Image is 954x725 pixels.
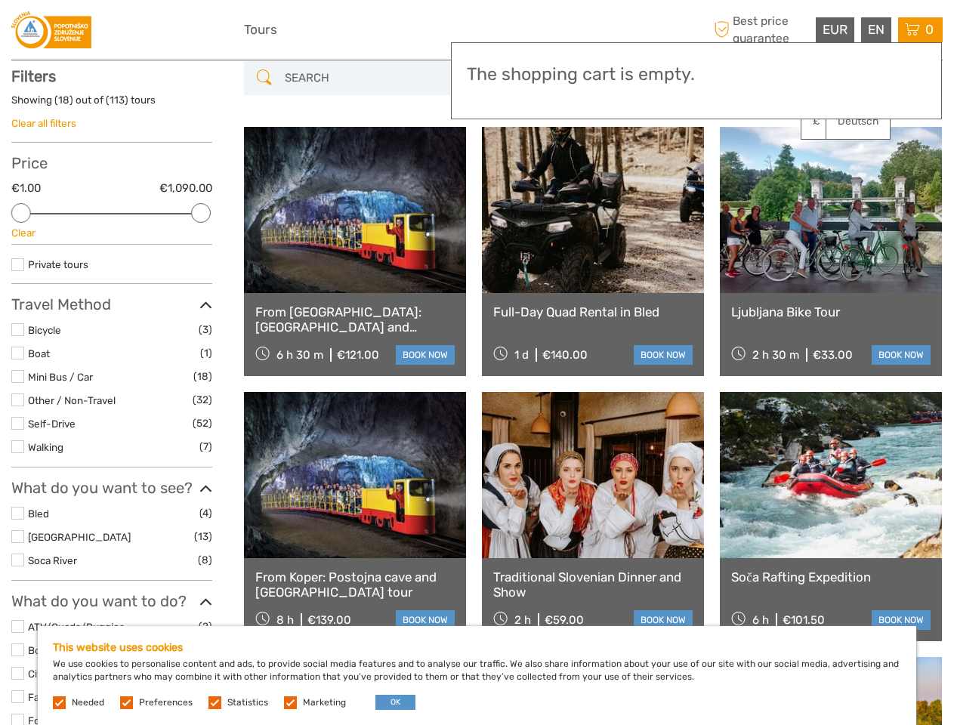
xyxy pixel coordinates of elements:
[199,504,212,522] span: (4)
[11,11,91,48] img: 3578-f4a422c8-1689-4c88-baa8-f61a8a59b7e6_logo_small.png
[11,180,41,196] label: €1.00
[53,641,901,654] h5: This website uses cookies
[28,507,49,520] a: Bled
[813,348,853,362] div: €33.00
[823,22,847,37] span: EUR
[194,528,212,545] span: (13)
[199,438,212,455] span: (7)
[11,154,212,172] h3: Price
[11,226,212,240] div: Clear
[28,621,125,633] a: ATV/Quads/Buggies
[227,696,268,709] label: Statistics
[861,17,891,42] div: EN
[58,93,69,107] label: 18
[11,67,56,85] strong: Filters
[396,610,455,630] a: book now
[337,348,379,362] div: €121.00
[872,345,931,365] a: book now
[634,345,693,365] a: book now
[244,19,277,41] a: Tours
[396,345,455,365] a: book now
[38,626,916,725] div: We use cookies to personalise content and ads, to provide social media features and to analyse ou...
[493,304,693,319] a: Full-Day Quad Rental in Bled
[199,321,212,338] span: (3)
[28,644,79,656] a: Boat Tours
[28,347,50,359] a: Boat
[801,108,853,135] a: £
[375,695,415,710] button: OK
[514,613,531,627] span: 2 h
[872,610,931,630] a: book now
[255,304,455,335] a: From [GEOGRAPHIC_DATA]: [GEOGRAPHIC_DATA] and [GEOGRAPHIC_DATA] ALL INCLUSIVE
[514,348,529,362] span: 1 d
[303,696,346,709] label: Marketing
[11,295,212,313] h3: Travel Method
[28,324,61,336] a: Bicycle
[198,551,212,569] span: (8)
[710,13,812,46] span: Best price guarantee
[21,26,171,39] p: We're away right now. Please check back later!
[752,613,769,627] span: 6 h
[193,415,212,432] span: (52)
[28,258,88,270] a: Private tours
[28,668,104,680] a: City Sightseeing
[276,613,294,627] span: 8 h
[545,613,584,627] div: €59.00
[279,65,458,91] input: SEARCH
[110,93,125,107] label: 113
[731,304,931,319] a: Ljubljana Bike Tour
[826,108,890,135] a: Deutsch
[28,554,77,566] a: Soca River
[28,441,63,453] a: Walking
[307,613,351,627] div: €139.00
[200,344,212,362] span: (1)
[467,64,926,85] h3: The shopping cart is empty.
[28,371,93,383] a: Mini Bus / Car
[72,696,104,709] label: Needed
[193,391,212,409] span: (32)
[493,569,693,600] a: Traditional Slovenian Dinner and Show
[28,691,79,703] a: Family Fun
[11,117,76,129] a: Clear all filters
[11,93,212,116] div: Showing ( ) out of ( ) tours
[731,569,931,585] a: Soča Rafting Expedition
[11,592,212,610] h3: What do you want to do?
[174,23,192,42] button: Open LiveChat chat widget
[783,613,825,627] div: €101.50
[11,479,212,497] h3: What do you want to see?
[923,22,936,37] span: 0
[193,368,212,385] span: (18)
[634,610,693,630] a: book now
[28,418,76,430] a: Self-Drive
[159,180,212,196] label: €1,090.00
[199,618,212,635] span: (2)
[542,348,588,362] div: €140.00
[276,348,323,362] span: 6 h 30 m
[28,394,116,406] a: Other / Non-Travel
[752,348,799,362] span: 2 h 30 m
[28,531,131,543] a: [GEOGRAPHIC_DATA]
[255,569,455,600] a: From Koper: Postojna cave and [GEOGRAPHIC_DATA] tour
[139,696,193,709] label: Preferences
